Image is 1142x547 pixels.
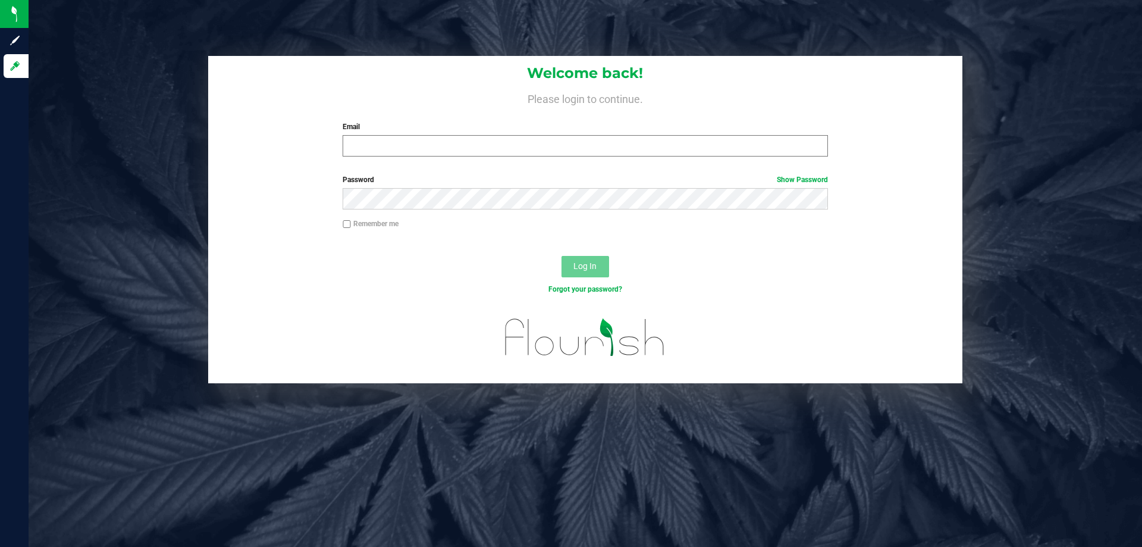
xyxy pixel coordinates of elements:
[9,35,21,46] inline-svg: Sign up
[343,121,827,132] label: Email
[9,60,21,72] inline-svg: Log in
[777,176,828,184] a: Show Password
[343,220,351,229] input: Remember me
[208,90,962,105] h4: Please login to continue.
[208,65,962,81] h1: Welcome back!
[343,218,399,229] label: Remember me
[491,307,679,368] img: flourish_logo.svg
[548,285,622,293] a: Forgot your password?
[343,176,374,184] span: Password
[561,256,609,277] button: Log In
[573,261,597,271] span: Log In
